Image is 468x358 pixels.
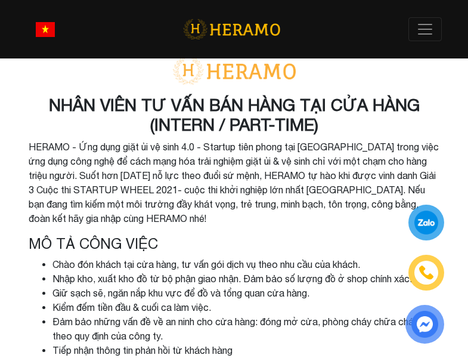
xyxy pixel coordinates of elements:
li: Nhập kho, xuất kho đồ từ bộ phận giao nhận. Đảm bảo số lượng đồ ở shop chính xác. [52,271,440,286]
li: Đảm bảo những vấn đề về an ninh cho cửa hàng: đóng mở cửa, phòng cháy chữa cháy,... theo quy định... [52,314,440,343]
li: Tiếp nhận thông tin phản hồi từ khách hàng [52,343,440,357]
img: phone-icon [418,264,435,282]
img: logo [183,17,280,42]
li: Kiểm đếm tiền đầu & cuối ca làm việc. [52,300,440,314]
li: Chào đón khách tại cửa hàng, tư vấn gói dịch vụ theo nhu cầu của khách. [52,257,440,271]
a: phone-icon [410,256,443,289]
p: HERAMO - Ứng dụng giặt ủi vệ sinh 4.0 - Startup tiên phong tại [GEOGRAPHIC_DATA] trong việc ứng d... [29,140,440,226]
img: logo-with-text.png [169,57,300,85]
h3: NHÂN VIÊN TƯ VẤN BÁN HÀNG TẠI CỬA HÀNG (INTERN / PART-TIME) [29,95,440,135]
li: Giữ sạch sẽ, ngăn nắp khu vực để đồ và tổng quan cửa hàng. [52,286,440,300]
img: vn-flag.png [36,22,55,37]
h4: Mô tả công việc [29,235,440,252]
